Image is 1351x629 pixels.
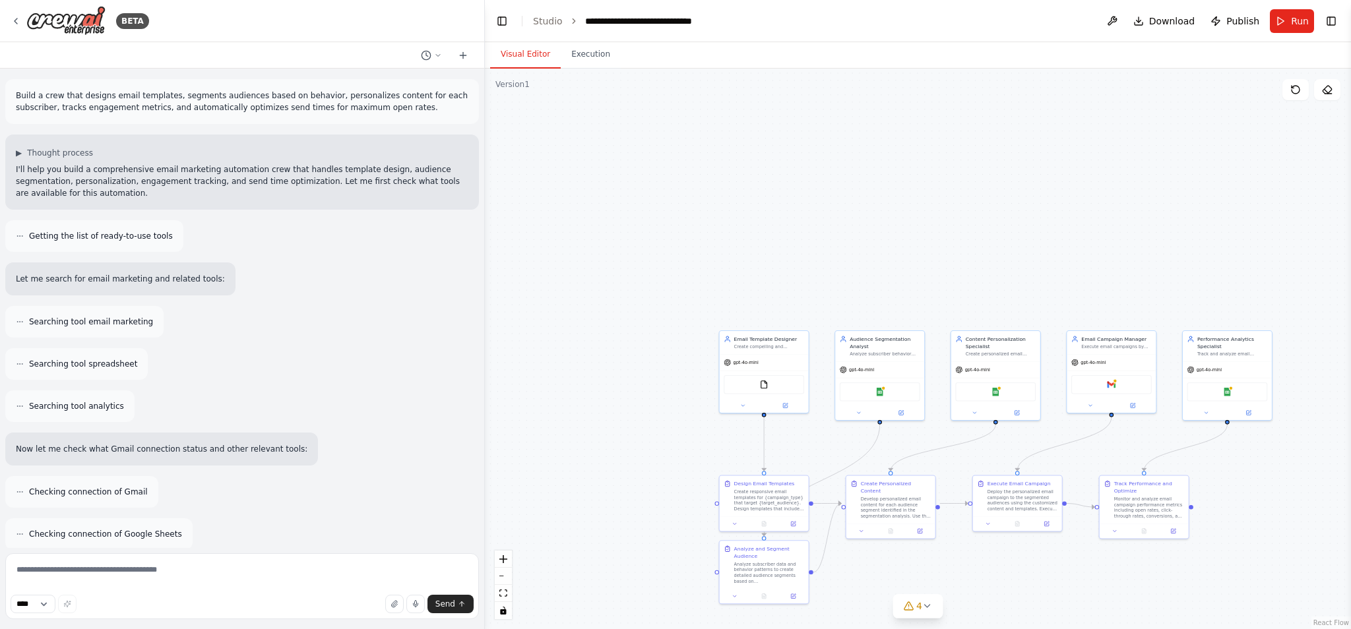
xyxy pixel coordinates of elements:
div: Audience Segmentation Analyst [850,336,920,350]
button: No output available [875,527,906,535]
button: Upload files [385,595,404,613]
span: Thought process [27,148,93,158]
button: Execution [561,41,621,69]
img: FileReadTool [760,380,769,389]
span: gpt-4o-mini [965,367,990,373]
div: Analyze subscriber behavior data and create detailed audience segments based on {segmentation_cri... [850,351,920,357]
button: Open in side panel [996,408,1037,417]
div: Create Personalized ContentDevelop personalized email content for each audience segment identifie... [846,475,936,539]
p: Now let me check what Gmail connection status and other relevant tools: [16,443,307,455]
div: Content Personalization Specialist [966,336,1036,350]
div: Design Email Templates [734,480,795,487]
div: Execute Email Campaign [988,480,1051,487]
div: Develop personalized email content for each audience segment identified in the segmentation analy... [861,496,931,519]
button: 4 [893,594,943,618]
button: Open in side panel [1034,520,1059,528]
span: Checking connection of Gmail [29,487,148,497]
img: Google Sheets [1223,388,1232,396]
g: Edge from a81655e3-4608-40f2-851b-40169a2014b1 to 1ba47c4f-017e-4995-b943-4b267c80e1c4 [761,425,884,537]
span: Publish [1226,15,1259,28]
img: Google Sheets [991,388,1000,396]
span: Searching tool email marketing [29,316,153,327]
span: 4 [916,599,922,613]
span: Send [435,599,455,609]
div: Email Campaign ManagerExecute email campaigns by sending personalized emails to segmented audienc... [1066,330,1156,413]
div: Create Personalized Content [861,480,931,494]
span: gpt-4o-mini [1197,367,1222,373]
button: Open in side panel [765,402,805,410]
button: Hide left sidebar [493,12,511,30]
span: gpt-4o-mini [733,359,758,365]
button: Open in side panel [908,527,933,535]
a: Studio [533,16,563,26]
img: Logo [26,6,106,36]
div: BETA [116,13,149,29]
div: Content Personalization SpecialistCreate personalized email content for each audience segment, dy... [951,330,1041,421]
span: gpt-4o-mini [849,367,874,373]
div: Track Performance and OptimizeMonitor and analyze email campaign performance metrics including op... [1099,475,1189,539]
div: Analyze subscriber data and behavior patterns to create detailed audience segments based on {segm... [734,561,804,584]
div: Performance Analytics SpecialistTrack and analyze email engagement metrics including open rates, ... [1182,330,1272,421]
div: Version 1 [495,79,530,90]
g: Edge from 6cae8e81-55d2-407e-b0f6-ac314079c753 to 534a88c5-db4b-4752-af28-7141a919b82b [813,500,842,507]
div: Analyze and Segment Audience [734,545,804,560]
g: Edge from b28e8ccb-d762-4e8b-9672-d90725cc84fe to 704b4485-d89b-4eb7-81ea-4361303edfad [1067,500,1095,510]
p: I'll help you build a comprehensive email marketing automation crew that handles template design,... [16,164,468,199]
div: Analyze and Segment AudienceAnalyze subscriber data and behavior patterns to create detailed audi... [719,540,809,604]
div: Email Campaign Manager [1081,336,1151,343]
g: Edge from 5fb4596f-f4a4-4f63-978a-ff04b32b4f53 to 6cae8e81-55d2-407e-b0f6-ac314079c753 [761,417,768,471]
img: Google Sheets [875,388,884,396]
div: Email Template Designer [734,336,804,343]
div: Track and analyze email engagement metrics including open rates, click-through rates, conversions... [1197,351,1267,357]
div: Create responsive email templates for {campaign_type} that target {target_audience}. Design templ... [734,489,804,512]
div: Create personalized email content for each audience segment, dynamically adjusting messaging, pro... [966,351,1036,357]
g: Edge from a4a605b3-565a-4db2-bdf5-589cac22f413 to b28e8ccb-d762-4e8b-9672-d90725cc84fe [1014,417,1115,471]
button: ▶Thought process [16,148,93,158]
p: Let me search for email marketing and related tools: [16,273,225,285]
div: Monitor and analyze email campaign performance metrics including open rates, click-through rates,... [1114,496,1184,519]
button: zoom out [495,568,512,585]
img: Gmail [1107,380,1115,389]
div: Performance Analytics Specialist [1197,336,1267,350]
span: Download [1149,15,1195,28]
p: Build a crew that designs email templates, segments audiences based on behavior, personalizes con... [16,90,468,113]
button: No output available [1002,520,1032,528]
button: Show right sidebar [1322,12,1340,30]
button: No output available [749,520,779,528]
div: Execute email campaigns by sending personalized emails to segmented audiences, managing the distr... [1081,344,1151,350]
span: gpt-4o-mini [1081,359,1106,365]
button: fit view [495,585,512,602]
button: Open in side panel [1112,402,1153,410]
div: Audience Segmentation AnalystAnalyze subscriber behavior data and create detailed audience segmen... [834,330,925,421]
button: Improve this prompt [58,595,77,613]
span: Searching tool spreadsheet [29,359,137,369]
button: Start a new chat [453,47,474,63]
button: Switch to previous chat [416,47,447,63]
nav: breadcrumb [533,15,692,28]
span: Run [1291,15,1309,28]
button: Open in side panel [881,408,922,417]
a: React Flow attribution [1313,619,1349,626]
button: Download [1128,9,1201,33]
button: Open in side panel [1161,527,1186,535]
button: Publish [1205,9,1265,33]
span: Checking connection of Google Sheets [29,529,182,539]
g: Edge from 980f8d10-284a-414b-8356-2572ed287ec5 to 534a88c5-db4b-4752-af28-7141a919b82b [887,425,999,471]
g: Edge from 1ba47c4f-017e-4995-b943-4b267c80e1c4 to 534a88c5-db4b-4752-af28-7141a919b82b [813,500,842,576]
g: Edge from 534a88c5-db4b-4752-af28-7141a919b82b to b28e8ccb-d762-4e8b-9672-d90725cc84fe [940,500,968,507]
div: Design Email TemplatesCreate responsive email templates for {campaign_type} that target {target_a... [719,475,809,531]
button: Open in side panel [1228,408,1269,417]
button: No output available [749,592,779,601]
button: Run [1270,9,1314,33]
button: Visual Editor [490,41,561,69]
button: toggle interactivity [495,602,512,619]
div: Deploy the personalized email campaign to the segmented audiences using the customized content an... [988,489,1057,512]
span: ▶ [16,148,22,158]
div: Create compelling and responsive email templates for {campaign_type} targeting {target_audience},... [734,344,804,350]
span: Searching tool analytics [29,401,124,411]
button: Click to speak your automation idea [406,595,425,613]
div: Email Template DesignerCreate compelling and responsive email templates for {campaign_type} targe... [719,330,809,413]
span: Getting the list of ready-to-use tools [29,231,173,241]
div: React Flow controls [495,551,512,619]
div: Execute Email CampaignDeploy the personalized email campaign to the segmented audiences using the... [972,475,1063,531]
